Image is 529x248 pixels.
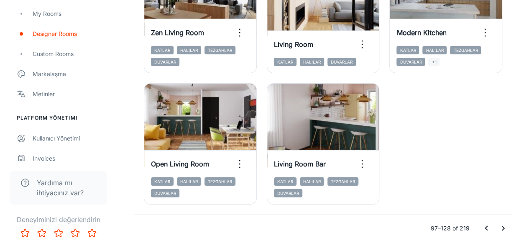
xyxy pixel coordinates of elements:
[428,58,440,66] span: +1
[151,189,179,197] span: Duvarlar
[33,29,108,38] div: Designer Rooms
[33,225,50,241] button: Rate 2 star
[177,177,201,186] span: Halılar
[177,46,201,54] span: Halılar
[151,58,179,66] span: Duvarlar
[300,58,324,66] span: Halılar
[33,49,108,59] div: Custom Rooms
[274,189,302,197] span: Duvarlar
[67,225,84,241] button: Rate 4 star
[396,28,446,38] h6: Modern Kitchen
[274,177,296,186] span: Katlar
[431,224,470,233] p: 97–128 of 219
[151,159,209,169] h6: Open Living Room
[478,220,495,237] button: Go to previous page
[396,46,419,54] span: Katlar
[204,177,235,186] span: Tezgahlar
[84,225,100,241] button: Rate 5 star
[17,225,33,241] button: Rate 1 star
[33,89,108,99] div: Metinler
[33,134,108,143] div: Kullanıcı yönetimi
[274,159,326,169] h6: Living Room Bar
[50,225,67,241] button: Rate 3 star
[33,9,108,18] div: My Rooms
[274,58,296,66] span: Katlar
[274,39,313,49] h6: Living Room
[300,177,324,186] span: Halılar
[422,46,447,54] span: Halılar
[151,28,204,38] h6: Zen Living Room
[327,177,358,186] span: Tezgahlar
[33,69,108,79] div: Markalaşma
[396,58,425,66] span: Duvarlar
[7,215,110,225] p: Deneyiminizi değerlendirin
[33,154,108,163] div: Invoices
[151,46,174,54] span: Katlar
[450,46,481,54] span: Tezgahlar
[204,46,235,54] span: Tezgahlar
[327,58,356,66] span: Duvarlar
[37,178,97,198] span: Yardıma mı ihtiyacınız var?
[151,177,174,186] span: Katlar
[495,220,511,237] button: Go to next page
